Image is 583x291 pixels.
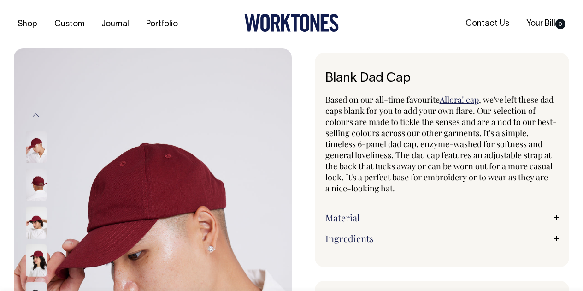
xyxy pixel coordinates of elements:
[142,17,182,32] a: Portfolio
[555,19,565,29] span: 0
[98,17,133,32] a: Journal
[462,16,513,31] a: Contact Us
[325,94,440,105] span: Based on our all-time favourite
[26,131,47,163] img: burgundy
[325,212,559,223] a: Material
[26,206,47,238] img: burgundy
[523,16,569,31] a: Your Bill0
[440,94,479,105] a: Allora! cap
[29,105,43,126] button: Previous
[325,71,559,86] h1: Blank Dad Cap
[51,17,88,32] a: Custom
[325,233,559,244] a: Ingredients
[325,94,557,194] span: , we've left these dad caps blank for you to add your own flare. Our selection of colours are mad...
[26,168,47,201] img: burgundy
[14,17,41,32] a: Shop
[26,244,47,276] img: burgundy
